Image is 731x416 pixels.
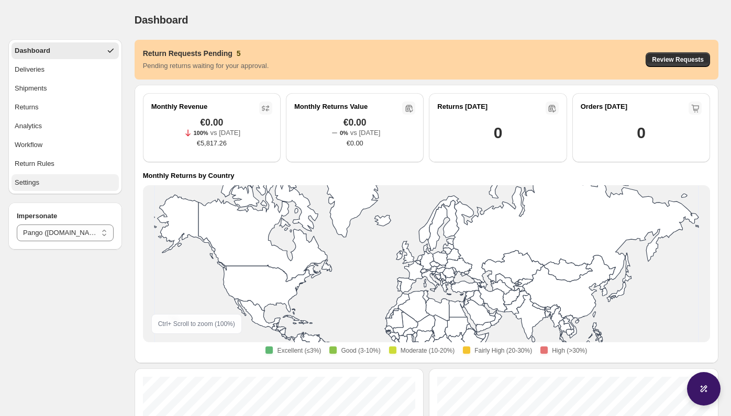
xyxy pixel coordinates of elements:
button: Workflow [12,137,119,153]
h2: Returns [DATE] [437,102,488,112]
div: Ctrl + Scroll to zoom ( 100 %) [151,314,242,334]
p: vs [DATE] [211,128,241,138]
button: Deliveries [12,61,119,78]
button: Review Requests [646,52,710,67]
h2: Monthly Returns Value [294,102,368,112]
span: Settings [15,177,39,188]
p: vs [DATE] [350,128,381,138]
span: Analytics [15,121,42,131]
span: High (>30%) [552,346,587,355]
span: €5,817.26 [197,138,227,149]
span: 0% [340,130,348,136]
span: €0.00 [347,138,363,149]
span: €0.00 [200,117,223,128]
h4: Impersonate [17,211,114,221]
span: Good (3-10%) [341,346,380,355]
button: Dashboard [12,42,119,59]
button: Analytics [12,118,119,134]
span: Return Rules [15,159,54,169]
span: Moderate (10-20%) [401,346,455,355]
span: Dashboard [15,46,50,56]
button: Return Rules [12,155,119,172]
h2: Monthly Revenue [151,102,208,112]
h3: 5 [237,48,241,59]
h4: Monthly Returns by Country [143,171,235,181]
span: €0.00 [344,117,367,128]
h1: 0 [494,122,502,143]
span: 100% [193,130,208,136]
span: Deliveries [15,64,45,75]
p: Pending returns waiting for your approval. [143,61,269,71]
span: Excellent (≤3%) [277,346,321,355]
button: Returns [12,99,119,116]
span: Returns [15,102,39,113]
button: Shipments [12,80,119,97]
h3: Return Requests Pending [143,48,232,59]
h1: 0 [637,122,645,143]
h2: Orders [DATE] [581,102,627,112]
span: Review Requests [652,55,704,64]
span: Workflow [15,140,42,150]
button: Settings [12,174,119,191]
span: Dashboard [135,14,189,26]
span: Shipments [15,83,47,94]
span: Fairly High (20-30%) [474,346,532,355]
